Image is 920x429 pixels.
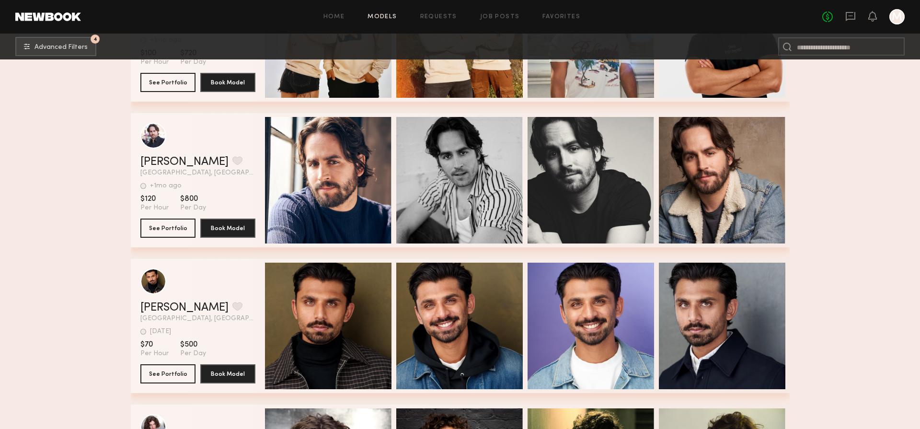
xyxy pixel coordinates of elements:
[150,183,182,189] div: +1mo ago
[140,58,169,67] span: Per Hour
[889,9,905,24] a: M
[140,73,195,92] button: See Portfolio
[180,58,206,67] span: Per Day
[140,315,255,322] span: [GEOGRAPHIC_DATA], [GEOGRAPHIC_DATA]
[15,37,96,56] button: 4Advanced Filters
[200,219,255,238] button: Book Model
[420,14,457,20] a: Requests
[140,170,255,176] span: [GEOGRAPHIC_DATA], [GEOGRAPHIC_DATA]
[180,194,206,204] span: $800
[140,204,169,212] span: Per Hour
[93,37,97,41] span: 4
[140,156,229,168] a: [PERSON_NAME]
[542,14,580,20] a: Favorites
[480,14,520,20] a: Job Posts
[323,14,345,20] a: Home
[368,14,397,20] a: Models
[200,73,255,92] button: Book Model
[34,44,88,51] span: Advanced Filters
[200,364,255,383] button: Book Model
[140,302,229,313] a: [PERSON_NAME]
[180,340,206,349] span: $500
[180,349,206,358] span: Per Day
[180,204,206,212] span: Per Day
[150,328,171,335] div: [DATE]
[140,219,195,238] button: See Portfolio
[140,194,169,204] span: $120
[140,364,195,383] button: See Portfolio
[140,349,169,358] span: Per Hour
[140,340,169,349] span: $70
